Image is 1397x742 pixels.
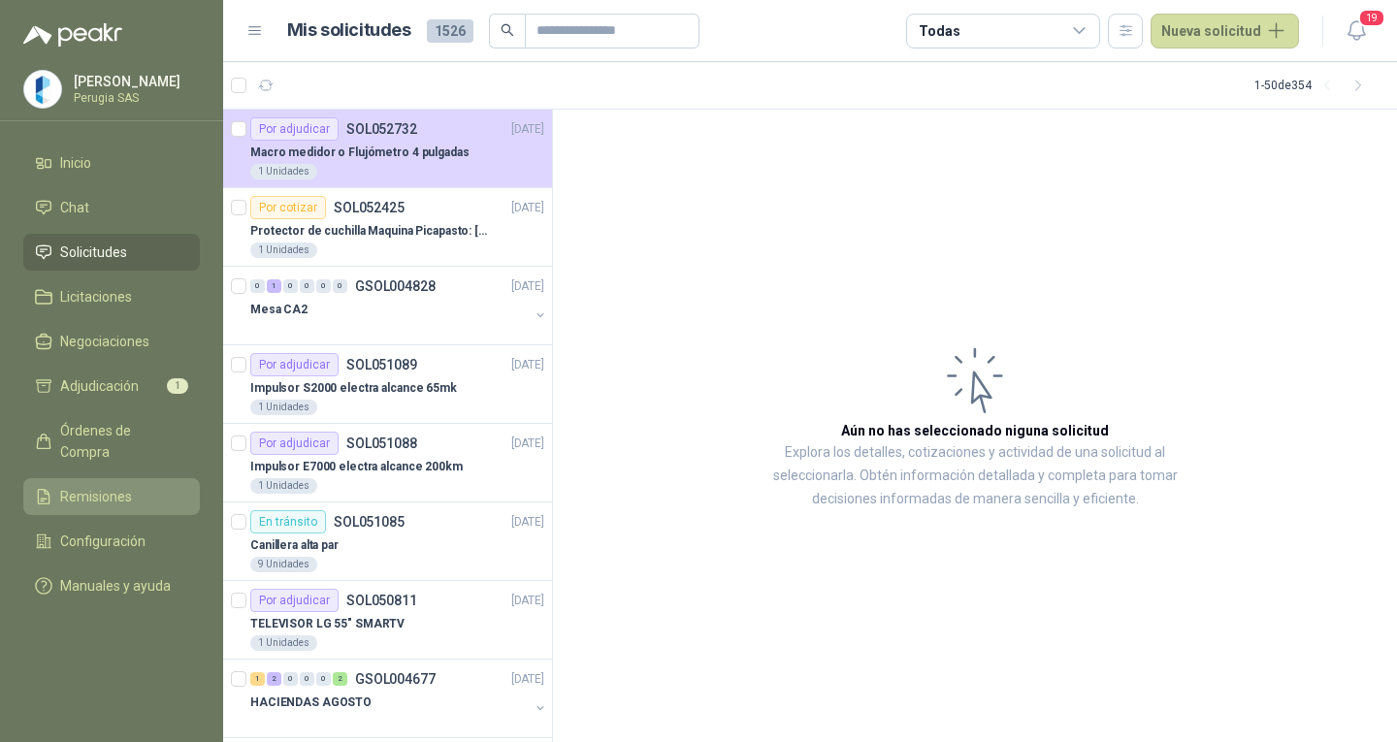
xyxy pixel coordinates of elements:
[23,523,200,560] a: Configuración
[1254,70,1374,101] div: 1 - 50 de 354
[250,117,339,141] div: Por adjudicar
[250,144,470,162] p: Macro medidor o Flujómetro 4 pulgadas
[250,557,317,572] div: 9 Unidades
[511,435,544,453] p: [DATE]
[300,279,314,293] div: 0
[250,432,339,455] div: Por adjudicar
[23,323,200,360] a: Negociaciones
[23,567,200,604] a: Manuales y ayuda
[250,615,405,633] p: TELEVISOR LG 55" SMARTV
[250,589,339,612] div: Por adjudicar
[60,420,181,463] span: Órdenes de Compra
[511,120,544,139] p: [DATE]
[346,122,417,136] p: SOL052732
[60,486,132,507] span: Remisiones
[1151,14,1299,48] button: Nueva solicitud
[167,378,188,394] span: 1
[334,201,405,214] p: SOL052425
[511,277,544,296] p: [DATE]
[23,412,200,470] a: Órdenes de Compra
[250,667,548,729] a: 1 2 0 0 0 2 GSOL004677[DATE] HACIENDAS AGOSTO
[250,279,265,293] div: 0
[250,672,265,686] div: 1
[23,145,200,181] a: Inicio
[223,188,552,267] a: Por cotizarSOL052425[DATE] Protector de cuchilla Maquina Picapasto: [PERSON_NAME]. P9MR. Serie: 2...
[23,23,122,47] img: Logo peakr
[250,274,548,337] a: 0 1 0 0 0 0 GSOL004828[DATE] Mesa CA2
[427,19,473,43] span: 1526
[250,694,372,712] p: HACIENDAS AGOSTO
[355,279,436,293] p: GSOL004828
[287,16,411,45] h1: Mis solicitudes
[250,353,339,376] div: Por adjudicar
[501,23,514,37] span: search
[60,152,91,174] span: Inicio
[250,635,317,651] div: 1 Unidades
[511,670,544,689] p: [DATE]
[333,279,347,293] div: 0
[250,510,326,533] div: En tránsito
[23,478,200,515] a: Remisiones
[60,375,139,397] span: Adjudicación
[223,345,552,424] a: Por adjudicarSOL051089[DATE] Impulsor S2000 electra alcance 65mk1 Unidades
[283,279,298,293] div: 0
[60,242,127,263] span: Solicitudes
[511,199,544,217] p: [DATE]
[250,242,317,258] div: 1 Unidades
[511,356,544,374] p: [DATE]
[511,513,544,532] p: [DATE]
[250,478,317,494] div: 1 Unidades
[250,222,492,241] p: Protector de cuchilla Maquina Picapasto: [PERSON_NAME]. P9MR. Serie: 2973
[300,672,314,686] div: 0
[334,515,405,529] p: SOL051085
[747,441,1203,511] p: Explora los detalles, cotizaciones y actividad de una solicitud al seleccionarla. Obtén informaci...
[23,278,200,315] a: Licitaciones
[267,279,281,293] div: 1
[60,531,146,552] span: Configuración
[223,502,552,581] a: En tránsitoSOL051085[DATE] Canillera alta par9 Unidades
[223,424,552,502] a: Por adjudicarSOL051088[DATE] Impulsor E7000 electra alcance 200km1 Unidades
[250,196,326,219] div: Por cotizar
[919,20,959,42] div: Todas
[23,368,200,404] a: Adjudicación1
[74,75,195,88] p: [PERSON_NAME]
[60,286,132,307] span: Licitaciones
[60,575,171,597] span: Manuales y ayuda
[23,234,200,271] a: Solicitudes
[60,331,149,352] span: Negociaciones
[1358,9,1385,27] span: 19
[74,92,195,104] p: Perugia SAS
[250,458,463,476] p: Impulsor E7000 electra alcance 200km
[283,672,298,686] div: 0
[250,164,317,179] div: 1 Unidades
[250,400,317,415] div: 1 Unidades
[24,71,61,108] img: Company Logo
[223,110,552,188] a: Por adjudicarSOL052732[DATE] Macro medidor o Flujómetro 4 pulgadas1 Unidades
[267,672,281,686] div: 2
[355,672,436,686] p: GSOL004677
[316,279,331,293] div: 0
[316,672,331,686] div: 0
[511,592,544,610] p: [DATE]
[841,420,1109,441] h3: Aún no has seleccionado niguna solicitud
[250,536,339,555] p: Canillera alta par
[346,358,417,371] p: SOL051089
[250,301,308,319] p: Mesa CA2
[333,672,347,686] div: 2
[23,189,200,226] a: Chat
[223,581,552,660] a: Por adjudicarSOL050811[DATE] TELEVISOR LG 55" SMARTV1 Unidades
[346,436,417,450] p: SOL051088
[250,379,457,398] p: Impulsor S2000 electra alcance 65mk
[1339,14,1374,48] button: 19
[346,594,417,607] p: SOL050811
[60,197,89,218] span: Chat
